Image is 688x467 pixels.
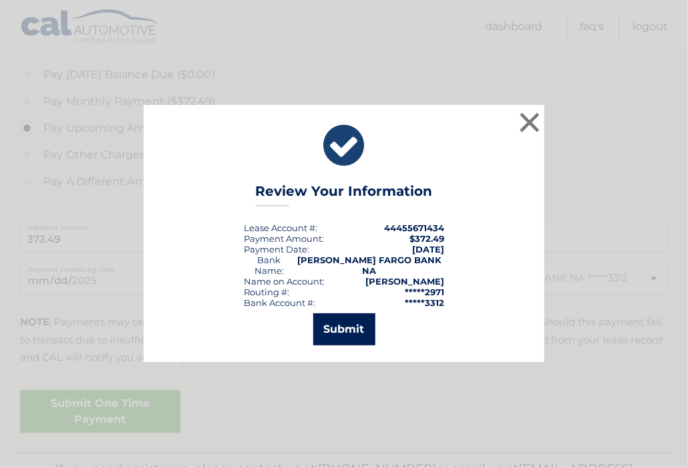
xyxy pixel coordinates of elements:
[244,255,295,276] div: Bank Name:
[412,244,444,255] span: [DATE]
[384,222,444,233] strong: 44455671434
[297,255,442,276] strong: [PERSON_NAME] FARGO BANK NA
[244,276,325,287] div: Name on Account:
[244,297,315,308] div: Bank Account #:
[409,233,444,244] span: $372.49
[516,109,543,136] button: ×
[313,313,375,345] button: Submit
[244,244,307,255] span: Payment Date
[256,183,433,206] h3: Review Your Information
[365,276,444,287] strong: [PERSON_NAME]
[244,287,289,297] div: Routing #:
[244,244,309,255] div: :
[244,222,317,233] div: Lease Account #:
[244,233,324,244] div: Payment Amount:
